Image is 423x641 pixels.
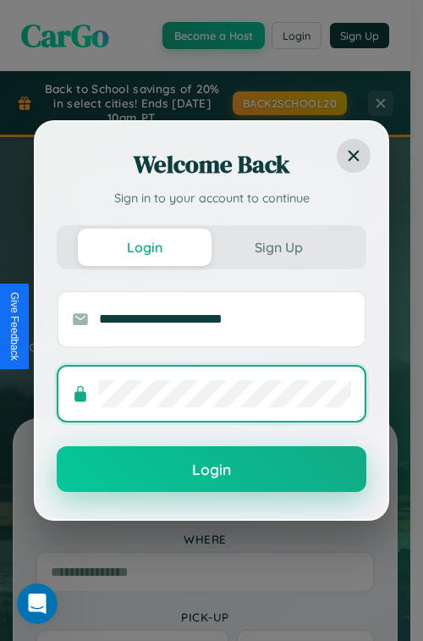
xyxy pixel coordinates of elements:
iframe: Intercom live chat [17,583,58,624]
h2: Welcome Back [57,147,366,181]
div: Give Feedback [8,292,20,361]
button: Login [78,229,211,266]
button: Login [57,446,366,492]
button: Sign Up [211,229,345,266]
p: Sign in to your account to continue [57,190,366,208]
